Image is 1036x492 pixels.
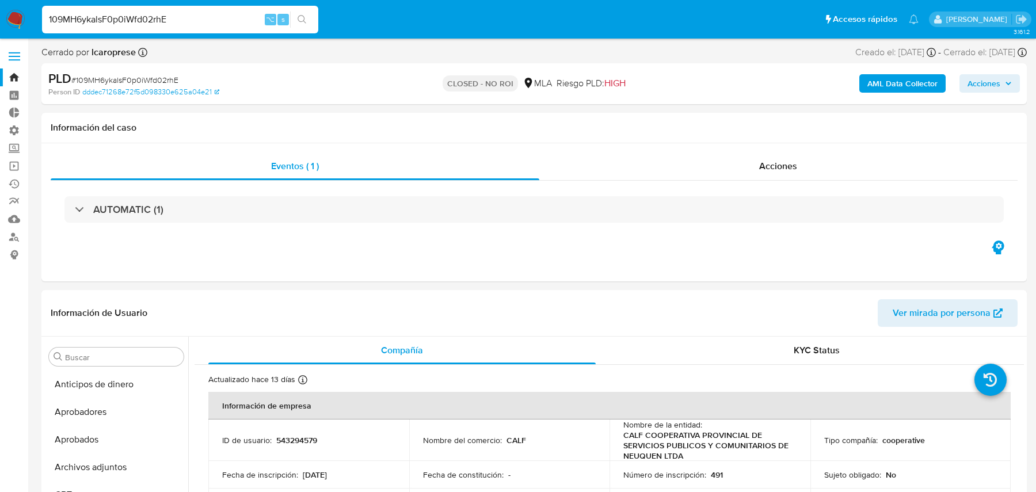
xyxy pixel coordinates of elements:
button: Anticipos de dinero [44,371,188,398]
b: Person ID [48,87,80,97]
a: Salir [1015,13,1027,25]
a: Notificaciones [909,14,919,24]
button: Archivos adjuntos [44,453,188,481]
a: dddec71268e72f5d098330e625a04e21 [82,87,219,97]
th: Información de empresa [208,392,1011,419]
p: Nombre de la entidad : [623,419,702,430]
span: Cerrado por [41,46,136,59]
button: Buscar [54,352,63,361]
p: - [508,470,511,480]
button: Ver mirada por persona [878,299,1018,327]
p: CALF COOPERATIVA PROVINCIAL DE SERVICIOS PUBLICOS Y COMUNITARIOS DE NEUQUEN LTDA [623,430,792,461]
button: Aprobados [44,426,188,453]
p: juan.calo@mercadolibre.com [946,14,1011,25]
p: Fecha de inscripción : [222,470,298,480]
input: Buscar usuario o caso... [42,12,318,27]
p: cooperative [882,435,925,445]
p: CLOSED - NO ROI [443,75,518,91]
div: Creado el: [DATE] [855,46,936,59]
p: [DATE] [303,470,327,480]
span: Riesgo PLD: [557,77,626,90]
button: AML Data Collector [859,74,946,93]
b: AML Data Collector [867,74,938,93]
p: Tipo compañía : [824,435,878,445]
span: Eventos ( 1 ) [271,159,319,173]
p: ID de usuario : [222,435,272,445]
b: lcaroprese [89,45,136,59]
p: Fecha de constitución : [423,470,504,480]
p: Nombre del comercio : [423,435,502,445]
p: Sujeto obligado : [824,470,881,480]
button: Aprobadores [44,398,188,426]
span: Compañía [381,344,423,357]
input: Buscar [65,352,179,363]
span: Ver mirada por persona [893,299,991,327]
span: - [938,46,941,59]
p: No [886,470,896,480]
span: Acciones [968,74,1000,93]
div: Cerrado el: [DATE] [943,46,1027,59]
h1: Información del caso [51,122,1018,134]
p: 491 [711,470,723,480]
span: Acciones [759,159,797,173]
span: ⌥ [266,14,275,25]
h3: AUTOMATIC (1) [93,203,163,216]
button: Acciones [959,74,1020,93]
div: MLA [523,77,552,90]
span: Accesos rápidos [833,13,897,25]
div: AUTOMATIC (1) [64,196,1004,223]
p: Actualizado hace 13 días [208,374,295,385]
b: PLD [48,69,71,87]
button: search-icon [290,12,314,28]
p: CALF [506,435,526,445]
h1: Información de Usuario [51,307,147,319]
span: s [281,14,285,25]
span: # 109MH6ykalsF0p0iWfd02rhE [71,74,178,86]
p: Número de inscripción : [623,470,706,480]
span: HIGH [604,77,626,90]
span: KYC Status [794,344,840,357]
p: 543294579 [276,435,317,445]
